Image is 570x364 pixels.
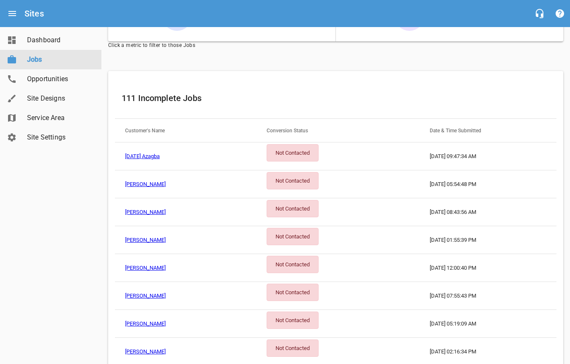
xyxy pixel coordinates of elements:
a: [DATE] Azagba [125,153,160,159]
div: Not Contacted [267,256,319,273]
td: [DATE] 05:19:09 AM [420,310,556,338]
div: Not Contacted [267,200,319,217]
span: Click a metric to filter to those Jobs [108,41,563,50]
td: [DATE] 07:55:43 PM [420,282,556,310]
div: Not Contacted [267,144,319,161]
div: Not Contacted [267,312,319,329]
a: [PERSON_NAME] [125,265,166,271]
span: Site Settings [27,132,91,142]
div: Not Contacted [267,284,319,301]
div: Not Contacted [267,339,319,357]
a: [PERSON_NAME] [125,209,166,215]
td: [DATE] 08:43:56 AM [420,198,556,226]
a: [PERSON_NAME] [125,181,166,187]
th: Date & Time Submitted [420,119,556,142]
a: [PERSON_NAME]Not Contacted[DATE] 01:55:39 PM [115,226,556,254]
a: [PERSON_NAME]Not Contacted[DATE] 05:19:09 AM [115,310,556,338]
div: Not Contacted [267,228,319,245]
button: Support Portal [550,3,570,24]
td: [DATE] 01:55:39 PM [420,226,556,254]
a: [PERSON_NAME] [125,320,166,327]
span: Service Area [27,113,91,123]
span: Opportunities [27,74,91,84]
h6: 111 Incomplete Jobs [122,91,550,105]
a: [PERSON_NAME] [125,293,166,299]
a: [PERSON_NAME] [125,348,166,355]
td: [DATE] 05:54:48 PM [420,170,556,198]
th: Customer's Name [115,119,256,142]
th: Conversion Status [256,119,420,142]
a: [DATE] AzagbaNot Contacted[DATE] 09:47:34 AM [115,142,556,170]
a: [PERSON_NAME]Not Contacted[DATE] 12:00:40 PM [115,254,556,282]
div: Not Contacted [267,172,319,189]
a: [PERSON_NAME]Not Contacted[DATE] 05:54:48 PM [115,170,556,198]
span: Jobs [27,55,91,65]
h6: Sites [25,7,44,20]
button: Open drawer [2,3,22,24]
a: [PERSON_NAME]Not Contacted[DATE] 08:43:56 AM [115,198,556,226]
span: Site Designs [27,93,91,104]
a: [PERSON_NAME]Not Contacted[DATE] 07:55:43 PM [115,282,556,310]
td: [DATE] 12:00:40 PM [420,254,556,282]
span: Dashboard [27,35,91,45]
button: Live Chat [529,3,550,24]
a: [PERSON_NAME] [125,237,166,243]
td: [DATE] 09:47:34 AM [420,142,556,170]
